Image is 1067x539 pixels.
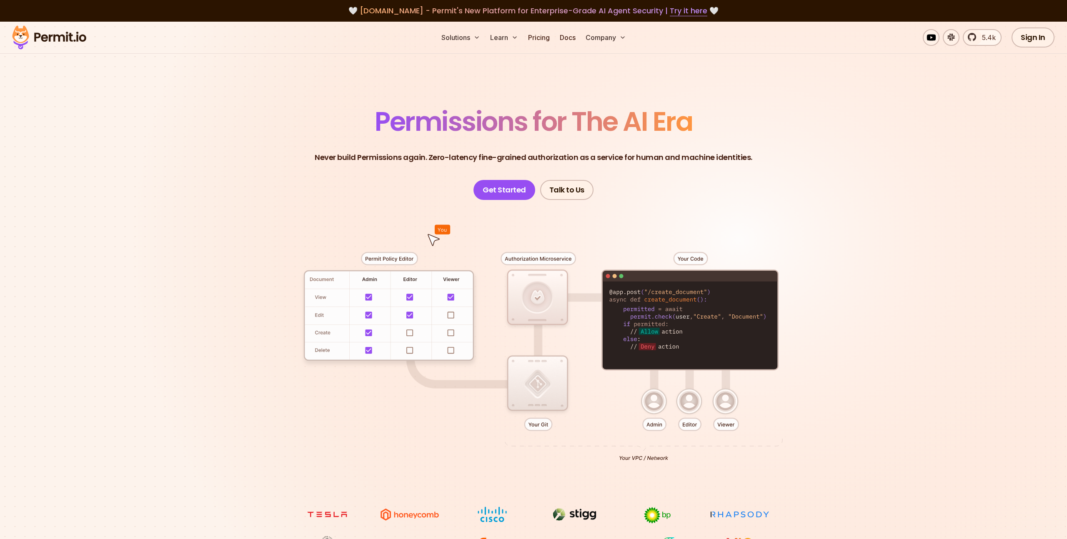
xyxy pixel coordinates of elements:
span: 5.4k [977,32,996,42]
p: Never build Permissions again. Zero-latency fine-grained authorization as a service for human and... [315,152,752,163]
button: Solutions [438,29,483,46]
a: Talk to Us [540,180,594,200]
a: 5.4k [963,29,1002,46]
img: Rhapsody Health [709,507,771,522]
img: Honeycomb [378,507,441,522]
a: Try it here [670,5,707,16]
img: Permit logo [8,23,90,52]
div: 🤍 🤍 [20,5,1047,17]
span: [DOMAIN_NAME] - Permit's New Platform for Enterprise-Grade AI Agent Security | [360,5,707,16]
a: Get Started [473,180,535,200]
a: Pricing [525,29,553,46]
button: Company [582,29,629,46]
img: Stigg [544,507,606,522]
a: Sign In [1012,27,1054,47]
img: bp [626,507,689,524]
span: Permissions for The AI Era [375,103,692,140]
img: tesla [296,507,358,522]
img: Cisco [461,507,523,522]
a: Docs [556,29,579,46]
button: Learn [487,29,521,46]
